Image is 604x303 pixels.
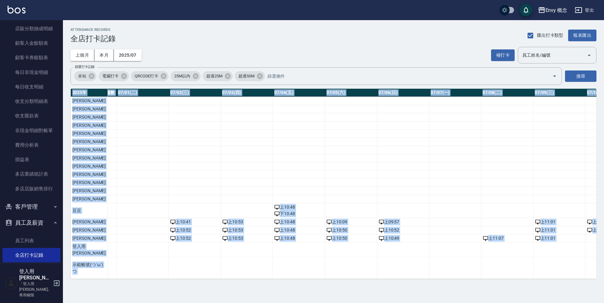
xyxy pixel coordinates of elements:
[379,219,428,225] div: 上 09:57
[584,50,594,60] button: Open
[70,154,107,162] td: [PERSON_NAME]
[222,219,271,225] div: 上 10:53
[3,262,60,277] a: 考勤排班總表
[70,171,107,179] td: [PERSON_NAME]
[274,204,323,210] div: 上 10:48
[274,219,323,225] div: 上 10:48
[70,162,107,171] td: [PERSON_NAME]
[70,195,107,203] td: [PERSON_NAME]
[3,152,60,167] a: 損益表
[491,49,515,61] button: 補打卡
[131,71,169,81] div: QRCODE打卡
[235,73,258,79] span: 超過50M
[3,36,60,50] a: 顧客入金餘額表
[3,167,60,181] a: 多店業績統計表
[131,73,162,79] span: QRCODE打卡
[266,71,541,82] input: 篩選條件
[70,138,107,146] td: [PERSON_NAME]
[550,71,560,81] button: Open
[3,123,60,138] a: 非現金明細對帳單
[70,121,107,130] td: [PERSON_NAME]
[70,34,116,43] h3: 全店打卡記錄
[94,49,114,61] button: 本月
[70,28,116,32] h2: ATTENDANCE RECORDS
[70,105,107,113] td: [PERSON_NAME]
[70,97,107,105] td: [PERSON_NAME]
[3,21,60,36] a: 店販分類抽成明細
[74,71,97,81] div: 未知
[274,227,323,233] div: 上 10:48
[221,89,273,97] th: 07/03(四)
[572,4,596,16] button: 登出
[203,73,226,79] span: 超過25M
[568,30,596,41] button: 報表匯出
[3,182,60,196] a: 多店店販銷售排行
[70,218,107,226] td: [PERSON_NAME]
[170,227,219,233] div: 上 10:52
[537,32,563,39] span: 匯出打卡類型
[5,277,18,289] img: Person
[273,89,325,97] th: 07/04(五)
[3,138,60,152] a: 費用分析表
[379,235,428,242] div: 上 10:49
[222,235,271,242] div: 上 10:53
[3,109,60,123] a: 收支匯款表
[3,94,60,109] a: 收支分類明細表
[327,227,375,233] div: 上 10:50
[545,6,568,14] div: Envy 概念
[170,235,219,242] div: 上 10:52
[327,219,375,225] div: 上 10:09
[535,4,570,17] button: Envy 概念
[75,65,95,69] label: 篩選打卡記錄
[235,71,265,81] div: 超過50M
[3,248,60,262] a: 全店打卡記錄
[171,71,201,81] div: 25M以內
[19,281,51,298] p: 「登入用[PERSON_NAME]」專用權限
[169,89,221,97] th: 07/02(三)
[70,226,107,234] td: [PERSON_NAME]
[98,71,129,81] div: 電腦打卡
[170,219,219,225] div: 上 10:41
[3,80,60,94] a: 每日收支明細
[70,89,107,97] th: 2025 年
[70,257,107,279] td: 示範帳號(つ´ω`)つ
[70,146,107,154] td: [PERSON_NAME]
[535,227,584,233] div: 上 11:01
[70,130,107,138] td: [PERSON_NAME]
[481,89,533,97] th: 07/08(二)
[535,219,584,225] div: 上 11:01
[70,187,107,195] td: [PERSON_NAME]
[327,235,375,242] div: 上 10:50
[3,65,60,80] a: 每日非現金明細
[70,49,94,61] button: 上個月
[222,227,271,233] div: 上 10:53
[8,6,25,14] img: Logo
[325,89,377,97] th: 07/05(六)
[98,73,122,79] span: 電腦打卡
[116,89,169,97] th: 07/01(二)
[74,73,90,79] span: 未知
[3,199,60,215] button: 客戶管理
[70,113,107,121] td: [PERSON_NAME]
[520,4,532,16] button: save
[274,235,323,242] div: 上 10:48
[70,179,107,187] td: [PERSON_NAME]
[3,215,60,231] button: 員工及薪資
[535,235,584,242] div: 上 11:01
[3,50,60,65] a: 顧客卡券餘額表
[203,71,233,81] div: 超過25M
[3,233,60,248] a: 員工列表
[377,89,429,97] th: 07/06(日)
[483,235,532,242] div: 上 11:07
[429,89,481,97] th: 07/07(一)
[274,210,323,217] div: 下 10:48
[70,203,107,218] td: 豆豆
[533,89,585,97] th: 07/09(三)
[379,227,428,233] div: 上 10:52
[565,70,596,82] button: 搜尋
[70,234,107,243] td: [PERSON_NAME]
[19,268,51,281] h5: 登入用[PERSON_NAME]
[114,49,142,61] button: 2025/07
[171,73,194,79] span: 25M以內
[70,243,107,257] td: 登入用[PERSON_NAME]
